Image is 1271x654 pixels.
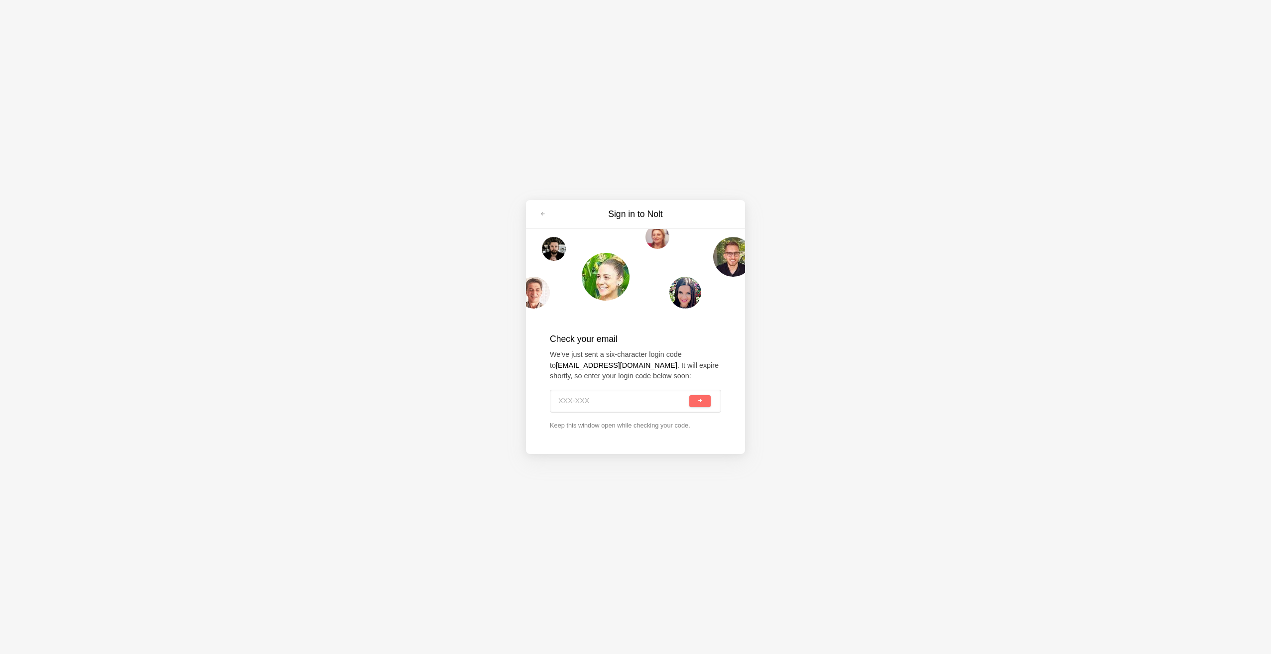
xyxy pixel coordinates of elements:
[550,349,721,382] p: We've just sent a six-character login code to . It will expire shortly, so enter your login code ...
[550,332,721,345] h2: Check your email
[558,390,687,412] input: XXX-XXX
[556,361,677,369] strong: [EMAIL_ADDRESS][DOMAIN_NAME]
[552,208,719,220] h3: Sign in to Nolt
[550,421,721,430] p: Keep this window open while checking your code.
